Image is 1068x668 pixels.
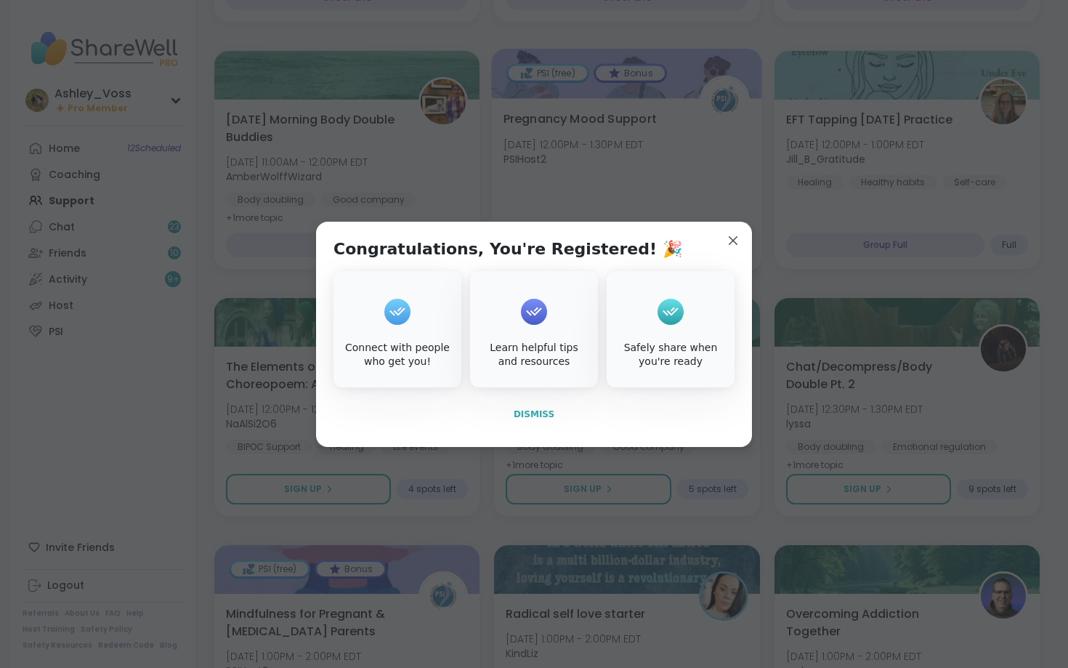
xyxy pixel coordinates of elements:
div: Learn helpful tips and resources [473,341,595,369]
span: Dismiss [514,409,554,419]
div: Connect with people who get you! [336,341,458,369]
h1: Congratulations, You're Registered! 🎉 [333,239,682,259]
button: Dismiss [333,399,735,430]
div: Safely share when you're ready [610,341,732,369]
